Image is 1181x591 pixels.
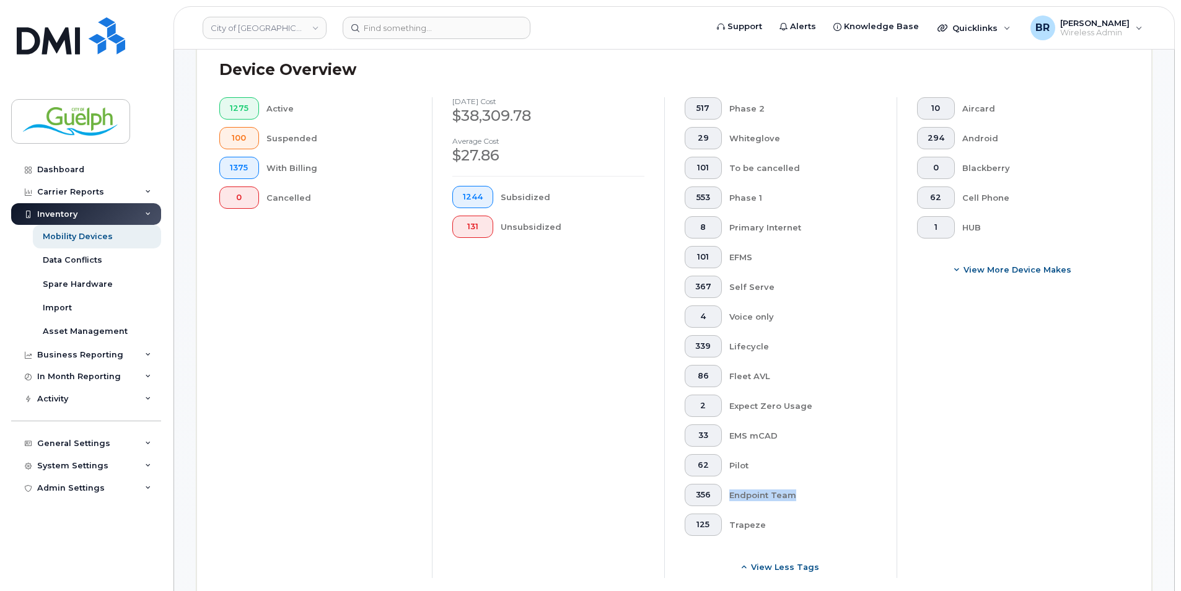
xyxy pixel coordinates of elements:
button: 356 [685,484,722,506]
button: 1244 [452,186,493,208]
span: 62 [928,193,944,203]
div: Phase 1 [729,186,877,209]
span: Wireless Admin [1060,28,1130,38]
div: Unsubsidized [501,216,645,238]
div: Voice only [729,305,877,328]
button: 33 [685,424,722,447]
div: Cell Phone [962,186,1110,209]
button: 0 [219,186,259,209]
button: 339 [685,335,722,357]
span: 339 [695,341,711,351]
span: 1375 [230,163,248,173]
div: Expect Zero Usage [729,395,877,417]
div: Trapeze [729,514,877,536]
button: 100 [219,127,259,149]
div: With Billing [266,157,413,179]
div: Quicklinks [929,15,1019,40]
span: BR [1035,20,1050,35]
span: 29 [695,133,711,143]
div: Whiteglove [729,127,877,149]
a: Support [708,14,771,39]
span: 131 [463,222,483,232]
div: To be cancelled [729,157,877,179]
div: Suspended [266,127,413,149]
div: Device Overview [219,54,356,86]
button: View More Device Makes [917,258,1109,281]
span: 1 [928,222,944,232]
span: Support [727,20,762,33]
div: $27.86 [452,145,644,166]
button: 1375 [219,157,259,179]
div: Pilot [729,454,877,476]
div: Endpoint Team [729,484,877,506]
div: Cancelled [266,186,413,209]
span: 100 [230,133,248,143]
button: 1 [917,216,955,239]
button: 131 [452,216,493,238]
h4: [DATE] cost [452,97,644,105]
div: EFMS [729,246,877,268]
button: 125 [685,514,722,536]
button: 1275 [219,97,259,120]
button: 367 [685,276,722,298]
div: Android [962,127,1110,149]
span: 4 [695,312,711,322]
span: 8 [695,222,711,232]
div: Self Serve [729,276,877,298]
div: Active [266,97,413,120]
div: Fleet AVL [729,365,877,387]
span: [PERSON_NAME] [1060,18,1130,28]
button: 294 [917,127,955,149]
div: Lifecycle [729,335,877,357]
span: 0 [230,193,248,203]
button: 4 [685,305,722,328]
span: 2 [695,401,711,411]
span: 367 [695,282,711,292]
div: HUB [962,216,1110,239]
h4: Average cost [452,137,644,145]
a: Knowledge Base [825,14,928,39]
div: EMS mCAD [729,424,877,447]
div: Subsidized [501,186,645,208]
span: 10 [928,103,944,113]
div: Brendan Raftis [1022,15,1151,40]
input: Find something... [343,17,530,39]
span: 356 [695,490,711,500]
span: Quicklinks [952,23,998,33]
button: View less tags [685,556,877,578]
button: 10 [917,97,955,120]
span: 101 [695,252,711,262]
a: Alerts [771,14,825,39]
span: 1275 [230,103,248,113]
span: View More Device Makes [964,264,1071,276]
span: 0 [928,163,944,173]
button: 0 [917,157,955,179]
span: 33 [695,431,711,440]
button: 86 [685,365,722,387]
span: 1244 [463,192,483,202]
button: 8 [685,216,722,239]
div: $38,309.78 [452,105,644,126]
span: 125 [695,520,711,530]
button: 2 [685,395,722,417]
a: City of Guelph [203,17,327,39]
div: Phase 2 [729,97,877,120]
span: 553 [695,193,711,203]
span: Alerts [790,20,816,33]
span: 62 [695,460,711,470]
span: 517 [695,103,711,113]
button: 62 [917,186,955,209]
div: Primary Internet [729,216,877,239]
div: Blackberry [962,157,1110,179]
button: 101 [685,157,722,179]
button: 517 [685,97,722,120]
button: 29 [685,127,722,149]
span: 86 [695,371,711,381]
div: Aircard [962,97,1110,120]
button: 553 [685,186,722,209]
span: Knowledge Base [844,20,919,33]
span: 101 [695,163,711,173]
span: View less tags [751,561,819,573]
button: 62 [685,454,722,476]
span: 294 [928,133,944,143]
